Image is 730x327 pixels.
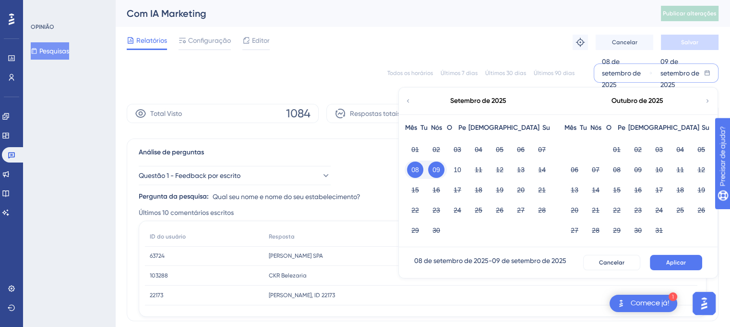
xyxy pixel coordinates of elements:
[676,166,684,174] font: 11
[651,141,667,158] button: 03
[454,166,461,174] font: 10
[651,182,667,198] button: 17
[609,222,625,239] button: 29
[634,206,642,214] font: 23
[449,182,466,198] button: 17
[428,182,444,198] button: 16
[655,166,663,174] font: 10
[450,97,506,105] font: Setembro de 2025
[136,37,167,44] font: Relatórios
[252,37,270,44] font: Editor
[432,166,440,174] font: 09
[672,162,688,178] button: 11
[566,162,583,178] button: 06
[661,6,718,21] button: Publicar alterações
[350,110,400,117] font: Respostas totais
[407,182,423,198] button: 15
[414,257,489,264] font: 08 de setembro de 2025
[496,186,503,194] font: 19
[571,226,578,234] font: 27
[590,124,601,132] font: Nós
[609,182,625,198] button: 15
[213,193,360,201] font: Qual seu nome e nome do seu estabelecimento?
[655,146,663,153] font: 03
[411,146,419,153] font: 01
[534,162,550,178] button: 14
[599,259,624,266] font: Cancelar
[697,146,705,153] font: 05
[517,186,525,194] font: 20
[432,146,440,153] font: 02
[517,146,525,153] font: 06
[23,4,83,12] font: Precisar de ajuda?
[630,222,646,239] button: 30
[470,162,487,178] button: 11
[630,141,646,158] button: 02
[534,70,574,76] font: Últimos 90 dias
[596,35,653,50] button: Cancelar
[609,162,625,178] button: 08
[634,146,642,153] font: 02
[496,206,503,214] font: 26
[475,146,482,153] font: 04
[538,146,546,153] font: 07
[31,24,54,30] font: OPINIÃO
[606,124,611,132] font: O
[676,146,684,153] font: 04
[655,206,663,214] font: 24
[127,8,206,19] font: Com IA Marketing
[630,162,646,178] button: 09
[592,186,599,194] font: 14
[517,166,525,174] font: 13
[571,166,578,174] font: 06
[491,202,508,218] button: 26
[587,222,604,239] button: 28
[566,202,583,218] button: 20
[411,226,419,234] font: 29
[441,70,478,76] font: Últimos 7 dias
[583,255,640,270] button: Cancelar
[693,202,709,218] button: 26
[612,39,637,46] font: Cancelar
[538,206,546,214] font: 28
[496,146,503,153] font: 05
[454,146,461,153] font: 03
[697,206,705,214] font: 26
[513,162,529,178] button: 13
[660,58,699,88] font: 09 de setembro de 2025
[618,124,625,132] font: Pe
[470,182,487,198] button: 18
[491,162,508,178] button: 12
[609,141,625,158] button: 01
[663,10,717,17] font: Publicar alterações
[150,110,182,117] font: Total Visto
[630,202,646,218] button: 23
[188,37,231,44] font: Configuração
[564,124,576,132] font: Mês
[449,141,466,158] button: 03
[407,202,423,218] button: 22
[269,292,335,299] font: [PERSON_NAME], ID 22173
[634,186,642,194] font: 16
[470,202,487,218] button: 25
[387,70,433,76] font: Todos os horários
[592,206,599,214] font: 21
[139,209,234,217] font: Últimos 10 comentários escritos
[269,252,323,259] font: [PERSON_NAME] SPA
[538,166,546,174] font: 14
[286,107,311,120] font: 1084
[534,141,550,158] button: 07
[432,226,440,234] font: 30
[672,141,688,158] button: 04
[513,141,529,158] button: 06
[150,233,186,240] font: ID do usuário
[613,186,621,194] font: 15
[432,206,440,214] font: 23
[702,124,709,132] font: Su
[150,272,168,279] font: 103288
[693,141,709,158] button: 05
[492,257,566,264] font: 09 de setembro de 2025
[666,259,686,266] font: Aplicar
[602,58,641,88] font: 08 de setembro de 2025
